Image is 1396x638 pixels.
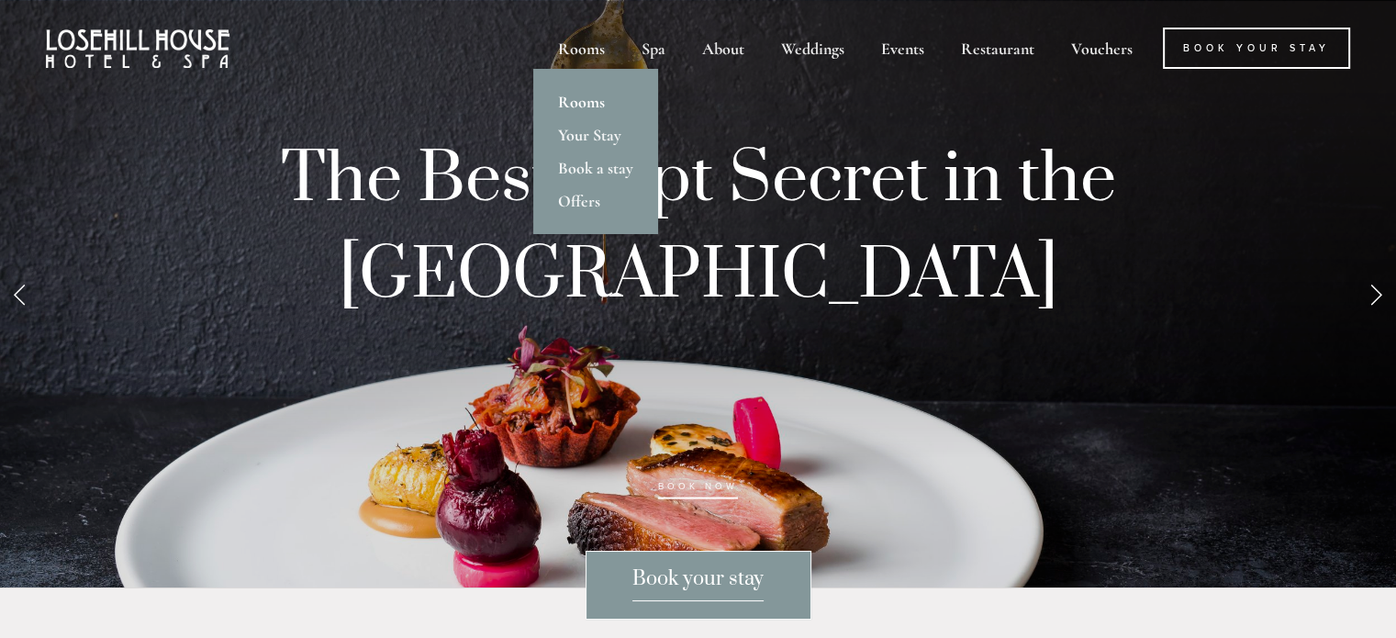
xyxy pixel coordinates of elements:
[533,151,658,185] a: Book a stay
[658,481,737,499] a: BOOK NOW
[686,28,761,69] div: About
[533,85,658,118] a: Rooms
[1055,28,1149,69] a: Vouchers
[230,131,1167,517] p: The Best Kept Secret in the [GEOGRAPHIC_DATA]
[1356,266,1396,321] a: Next Slide
[1163,28,1350,69] a: Book Your Stay
[625,28,682,69] div: Spa
[46,29,229,68] img: Losehill House
[865,28,941,69] div: Events
[944,28,1051,69] div: Restaurant
[765,28,861,69] div: Weddings
[586,551,811,620] a: Book your stay
[542,28,621,69] div: Rooms
[533,118,658,151] a: Your Stay
[533,185,658,218] a: Offers
[632,566,764,601] span: Book your stay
